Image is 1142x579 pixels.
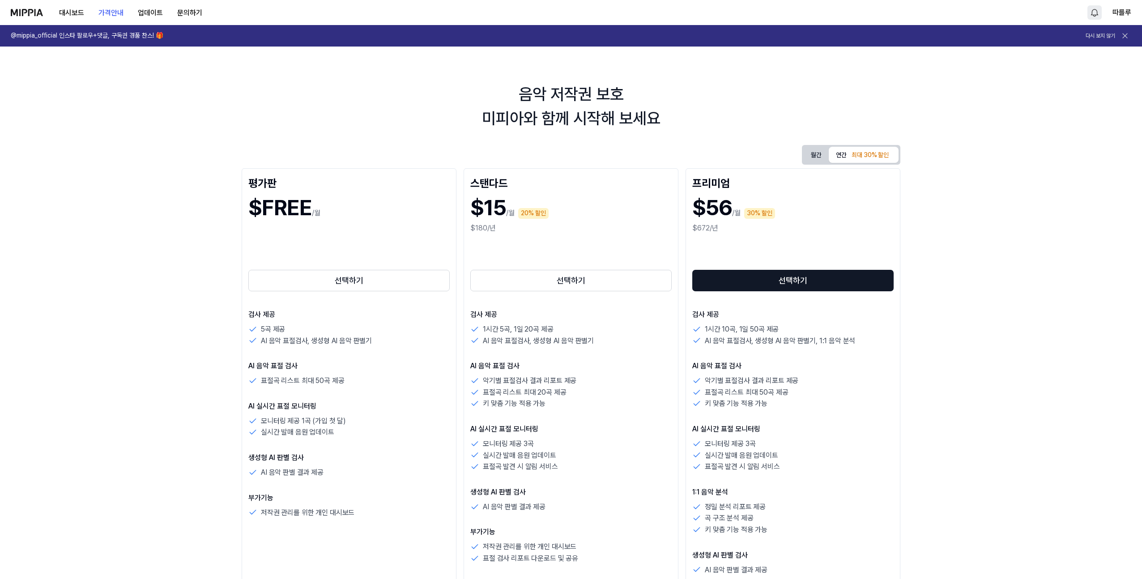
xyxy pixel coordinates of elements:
img: 알림 [1089,7,1100,18]
p: AI 음악 표절 검사 [470,361,672,371]
p: 저작권 관리를 위한 개인 대시보드 [483,541,576,553]
button: 업데이트 [131,4,170,22]
button: 다시 보지 않기 [1086,32,1115,40]
p: /월 [312,208,320,218]
a: 선택하기 [692,268,894,293]
p: 5곡 제공 [261,324,285,335]
p: 표절곡 발견 시 알림 서비스 [483,461,558,473]
p: 생성형 AI 판별 검사 [692,550,894,561]
button: 선택하기 [692,270,894,291]
p: AI 실시간 표절 모니터링 [248,401,450,412]
p: 1:1 음악 분석 [692,487,894,498]
div: $180/년 [470,223,672,234]
p: 생성형 AI 판별 검사 [248,452,450,463]
p: 정밀 분석 리포트 제공 [705,501,766,513]
p: AI 음악 판별 결과 제공 [483,501,545,513]
a: 선택하기 [470,268,672,293]
p: 표절곡 리스트 최대 50곡 제공 [705,387,788,398]
p: 키 맞춤 기능 적용 가능 [705,398,767,409]
p: 악기별 표절검사 결과 리포트 제공 [705,375,798,387]
h1: $FREE [248,193,312,223]
p: AI 음악 표절검사, 생성형 AI 음악 판별기, 1:1 음악 분석 [705,335,855,347]
p: 검사 제공 [248,309,450,320]
p: AI 음악 판별 결과 제공 [261,467,324,478]
div: 30% 할인 [744,208,775,219]
div: 최대 30% 할인 [849,150,891,161]
p: AI 음악 표절 검사 [692,361,894,371]
button: 따를루 [1112,7,1131,18]
h1: $15 [470,193,506,223]
p: AI 음악 표절검사, 생성형 AI 음악 판별기 [261,335,372,347]
a: 업데이트 [131,0,170,25]
p: 표절곡 리스트 최대 20곡 제공 [483,387,566,398]
p: 검사 제공 [470,309,672,320]
p: 검사 제공 [692,309,894,320]
p: AI 실시간 표절 모니터링 [470,424,672,434]
div: 스탠다드 [470,175,672,189]
p: AI 실시간 표절 모니터링 [692,424,894,434]
p: 1시간 10곡, 1일 50곡 제공 [705,324,779,335]
p: 악기별 표절검사 결과 리포트 제공 [483,375,576,387]
img: logo [11,9,43,16]
p: 키 맞춤 기능 적용 가능 [483,398,545,409]
p: 키 맞춤 기능 적용 가능 [705,524,767,536]
p: 모니터링 제공 3곡 [705,438,755,450]
button: 가격안내 [91,4,131,22]
p: AI 음악 판별 결과 제공 [705,564,767,576]
p: 부가기능 [470,527,672,537]
div: $672/년 [692,223,894,234]
p: 곡 구조 분석 제공 [705,512,753,524]
p: 1시간 5곡, 1일 20곡 제공 [483,324,553,335]
button: 문의하기 [170,4,209,22]
button: 선택하기 [248,270,450,291]
a: 선택하기 [248,268,450,293]
div: 평가판 [248,175,450,189]
p: /월 [506,208,515,218]
button: 대시보드 [52,4,91,22]
p: 실시간 발매 음원 업데이트 [261,426,334,438]
p: 저작권 관리를 위한 개인 대시보드 [261,507,354,519]
p: 모니터링 제공 1곡 (가입 첫 달) [261,415,346,427]
h1: $56 [692,193,732,223]
p: 표절곡 발견 시 알림 서비스 [705,461,780,473]
a: 가격안내 [91,0,131,25]
div: 20% 할인 [518,208,549,219]
p: AI 음악 표절 검사 [248,361,450,371]
p: 생성형 AI 판별 검사 [470,487,672,498]
p: 부가기능 [248,493,450,503]
p: 실시간 발매 음원 업데이트 [705,450,778,461]
p: 표절 검사 리포트 다운로드 및 공유 [483,553,578,564]
button: 연간 [829,147,899,163]
p: /월 [732,208,741,218]
p: 표절곡 리스트 최대 50곡 제공 [261,375,344,387]
button: 선택하기 [470,270,672,291]
div: 프리미엄 [692,175,894,189]
p: 실시간 발매 음원 업데이트 [483,450,556,461]
button: 월간 [804,148,829,162]
h1: @mippia_official 인스타 팔로우+댓글, 구독권 경품 찬스! 🎁 [11,31,163,40]
p: AI 음악 표절검사, 생성형 AI 음악 판별기 [483,335,594,347]
p: 모니터링 제공 3곡 [483,438,533,450]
